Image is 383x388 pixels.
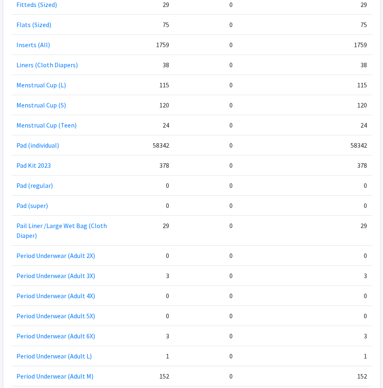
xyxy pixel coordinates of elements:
[131,155,174,175] td: 378
[131,306,174,326] td: 0
[131,265,174,285] td: 3
[16,292,95,300] a: Period Underwear (Adult 4X)
[131,285,174,306] td: 0
[16,101,66,109] a: Menstrual Cup (S)
[16,332,95,340] a: Period Underwear (Adult 6X)
[174,14,237,34] td: 0
[131,175,174,195] td: 0
[319,346,372,366] td: 1
[131,14,174,34] td: 75
[319,285,372,306] td: 0
[174,115,237,135] td: 0
[319,135,372,155] td: 58342
[319,14,372,34] td: 75
[319,215,372,245] td: 29
[319,306,372,326] td: 0
[16,181,53,189] a: Pad (regular)
[174,155,237,175] td: 0
[16,81,66,89] a: Menstrual Cup (L)
[131,115,174,135] td: 24
[131,326,174,346] td: 3
[16,0,57,9] a: Fitteds (Sized)
[319,265,372,285] td: 3
[131,75,174,95] td: 115
[319,326,372,346] td: 3
[131,366,174,386] td: 152
[319,195,372,215] td: 0
[131,135,174,155] td: 58342
[131,34,174,55] td: 1759
[174,195,237,215] td: 0
[174,34,237,55] td: 0
[174,366,237,386] td: 0
[131,215,174,245] td: 29
[319,155,372,175] td: 378
[16,61,78,69] a: Liners (Cloth Diapers)
[174,245,237,265] td: 0
[16,251,95,260] a: Period Underwear (Adult 2X)
[174,326,237,346] td: 0
[174,346,237,366] td: 0
[174,265,237,285] td: 0
[131,95,174,115] td: 120
[174,95,237,115] td: 0
[174,306,237,326] td: 0
[319,115,372,135] td: 24
[174,75,237,95] td: 0
[319,95,372,115] td: 120
[131,55,174,75] td: 38
[16,161,51,169] a: Pad Kit 2023
[319,366,372,386] td: 152
[16,312,95,320] a: Period Underwear (Adult 5X)
[16,221,107,240] a: Pail Liner /Large Wet Bag (Cloth Diaper)
[174,215,237,245] td: 0
[174,175,237,195] td: 0
[16,21,51,29] a: Flats (Sized)
[16,201,48,210] a: Pad (super)
[174,55,237,75] td: 0
[174,135,237,155] td: 0
[319,55,372,75] td: 38
[319,175,372,195] td: 0
[319,75,372,95] td: 115
[16,121,77,129] a: Menstrual Cup (Teen)
[319,245,372,265] td: 0
[319,34,372,55] td: 1759
[174,285,237,306] td: 0
[131,195,174,215] td: 0
[16,352,92,360] a: Period Underwear (Adult L)
[16,141,59,149] a: Pad (individual)
[16,372,93,380] a: Period Underwear (Adult M)
[16,41,50,49] a: Inserts (All)
[16,272,95,280] a: Period Underwear (Adult 3X)
[131,346,174,366] td: 1
[131,245,174,265] td: 0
